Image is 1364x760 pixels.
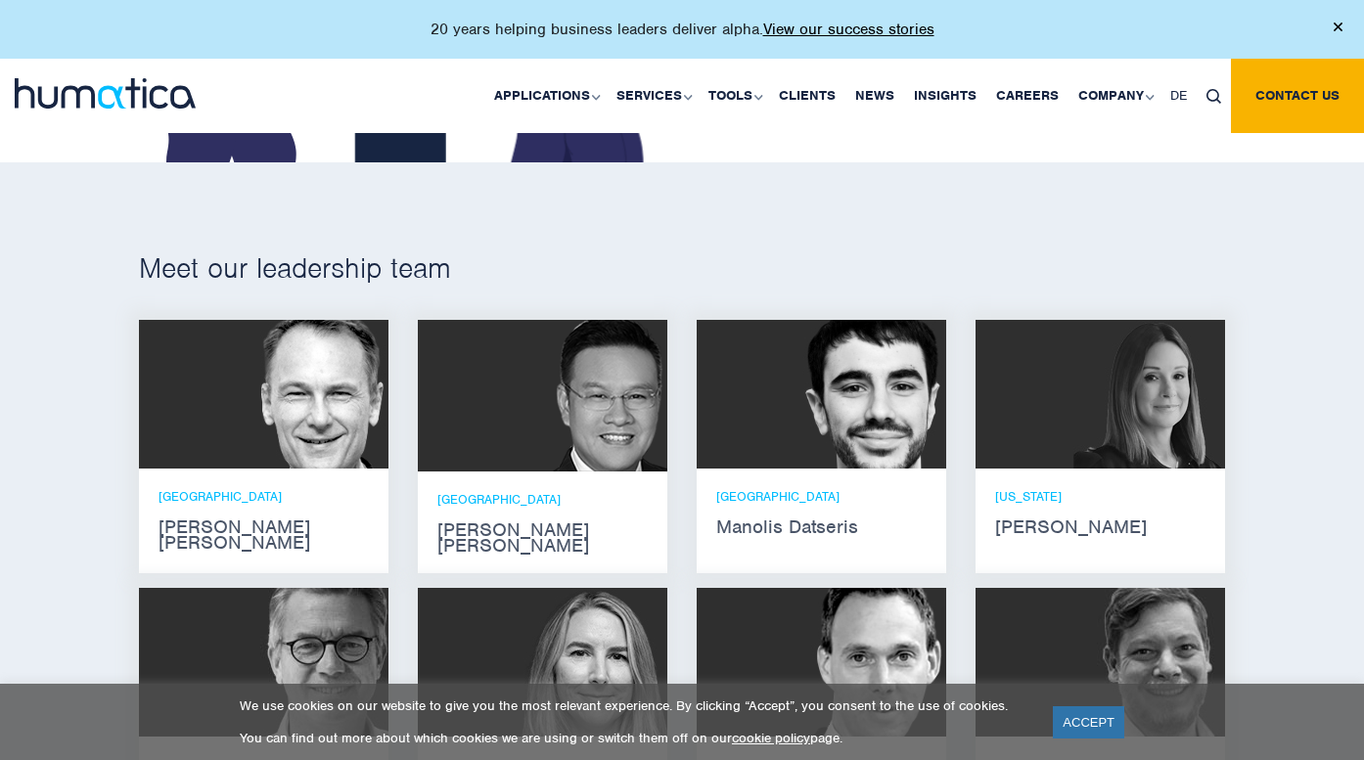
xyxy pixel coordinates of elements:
[795,320,946,469] img: Manolis Datseris
[795,588,946,737] img: Andreas Knobloch
[1160,59,1197,133] a: DE
[607,59,699,133] a: Services
[1073,588,1225,737] img: Claudio Limacher
[1170,87,1187,104] span: DE
[769,59,845,133] a: Clients
[431,20,934,39] p: 20 years helping business leaders deliver alpha.
[763,20,934,39] a: View our success stories
[1231,59,1364,133] a: Contact us
[1068,59,1160,133] a: Company
[484,59,607,133] a: Applications
[716,488,927,505] p: [GEOGRAPHIC_DATA]
[437,522,648,554] strong: [PERSON_NAME] [PERSON_NAME]
[699,59,769,133] a: Tools
[159,488,369,505] p: [GEOGRAPHIC_DATA]
[516,588,667,737] img: Zoë Fox
[995,488,1205,505] p: [US_STATE]
[237,320,388,469] img: Andros Payne
[159,519,369,551] strong: [PERSON_NAME] [PERSON_NAME]
[732,730,810,746] a: cookie policy
[240,697,1028,714] p: We use cookies on our website to give you the most relevant experience. By clicking “Accept”, you...
[986,59,1068,133] a: Careers
[1053,706,1124,738] a: ACCEPT
[237,588,388,737] img: Jan Löning
[139,250,1225,286] h2: Meet our leadership team
[15,78,196,109] img: logo
[716,519,927,535] strong: Manolis Datseris
[1206,89,1221,104] img: search_icon
[501,320,667,471] img: Jen Jee Chan
[995,519,1205,535] strong: [PERSON_NAME]
[904,59,986,133] a: Insights
[845,59,904,133] a: News
[1073,320,1225,469] img: Melissa Mounce
[437,491,648,508] p: [GEOGRAPHIC_DATA]
[240,730,1028,746] p: You can find out more about which cookies we are using or switch them off on our page.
